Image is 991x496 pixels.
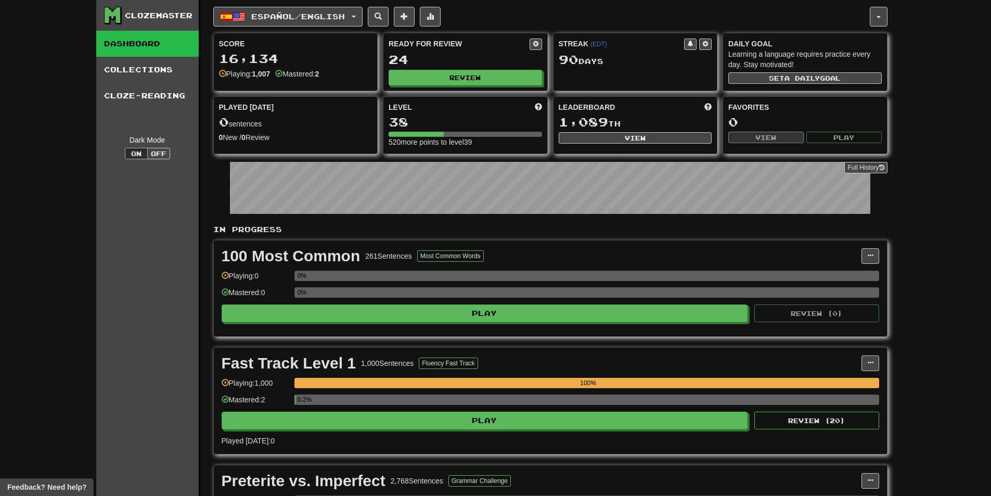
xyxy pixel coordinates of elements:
[389,53,542,66] div: 24
[252,70,270,78] strong: 1,007
[559,116,712,129] div: th
[219,115,229,129] span: 0
[420,7,441,27] button: More stats
[298,378,879,388] div: 100%
[222,395,289,412] div: Mastered: 2
[275,69,319,79] div: Mastered:
[219,39,372,49] div: Score
[728,39,882,49] div: Daily Goal
[213,7,363,27] button: Español/English
[213,224,887,235] p: In Progress
[391,476,443,486] div: 2,768 Sentences
[559,132,712,144] button: View
[361,358,414,368] div: 1,000 Sentences
[448,475,511,487] button: Grammar Challenge
[389,137,542,147] div: 520 more points to level 39
[728,102,882,112] div: Favorites
[389,70,542,85] button: Review
[125,10,192,21] div: Clozemaster
[394,7,415,27] button: Add sentence to collection
[147,148,170,159] button: Off
[590,41,607,48] a: (EDT)
[389,39,530,49] div: Ready for Review
[389,102,412,112] span: Level
[754,412,879,429] button: Review (20)
[728,132,804,143] button: View
[222,287,289,304] div: Mastered: 0
[96,83,199,109] a: Cloze-Reading
[219,133,223,142] strong: 0
[219,52,372,65] div: 16,134
[96,57,199,83] a: Collections
[389,116,542,129] div: 38
[365,251,412,261] div: 261 Sentences
[559,53,712,67] div: Day s
[559,52,578,67] span: 90
[251,12,345,21] span: Español / English
[315,70,319,78] strong: 2
[222,437,275,445] span: Played [DATE]: 0
[219,69,271,79] div: Playing:
[535,102,542,112] span: Score more points to level up
[728,49,882,70] div: Learning a language requires practice every day. Stay motivated!
[125,148,148,159] button: On
[222,271,289,288] div: Playing: 0
[241,133,246,142] strong: 0
[219,116,372,129] div: sentences
[222,248,361,264] div: 100 Most Common
[222,473,385,489] div: Preterite vs. Imperfect
[754,304,879,322] button: Review (0)
[559,102,615,112] span: Leaderboard
[219,102,274,112] span: Played [DATE]
[728,72,882,84] button: Seta dailygoal
[844,162,887,173] a: Full History
[104,135,191,145] div: Dark Mode
[559,115,608,129] span: 1,089
[7,482,86,492] span: Open feedback widget
[219,132,372,143] div: New / Review
[222,304,748,322] button: Play
[368,7,389,27] button: Search sentences
[784,74,820,82] span: a daily
[222,355,356,371] div: Fast Track Level 1
[96,31,199,57] a: Dashboard
[559,39,685,49] div: Streak
[222,378,289,395] div: Playing: 1,000
[806,132,882,143] button: Play
[417,250,484,262] button: Most Common Words
[728,116,882,129] div: 0
[222,412,748,429] button: Play
[704,102,712,112] span: This week in points, UTC
[419,358,478,369] button: Fluency Fast Track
